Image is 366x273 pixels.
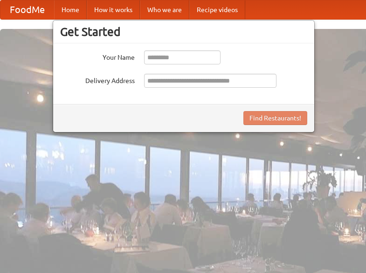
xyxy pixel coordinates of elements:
[60,74,135,85] label: Delivery Address
[60,50,135,62] label: Your Name
[140,0,189,19] a: Who we are
[60,25,307,39] h3: Get Started
[0,0,54,19] a: FoodMe
[243,111,307,125] button: Find Restaurants!
[54,0,87,19] a: Home
[189,0,245,19] a: Recipe videos
[87,0,140,19] a: How it works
